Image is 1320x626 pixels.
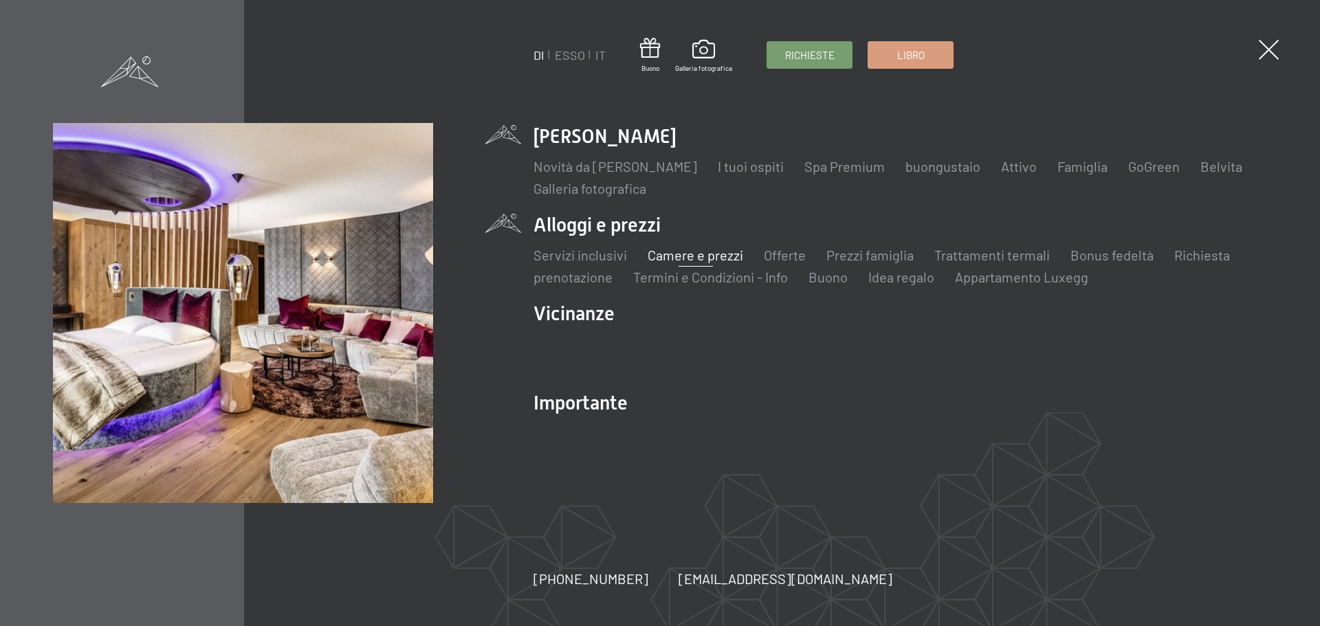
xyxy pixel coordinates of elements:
[868,42,953,68] a: Libro
[808,269,848,285] a: Buono
[1057,158,1108,175] a: Famiglia
[826,247,914,263] a: Prezzi famiglia
[1001,158,1037,175] a: Attivo
[804,158,885,175] a: Spa Premium
[1128,158,1180,175] a: GoGreen
[934,247,1050,263] a: Trattamenti termali
[633,269,788,285] a: Termini e Condizioni - Info
[767,42,852,68] a: Richieste
[640,38,660,73] a: Buono
[679,569,892,588] a: [EMAIL_ADDRESS][DOMAIN_NAME]
[648,247,743,263] a: Camere e prezzi
[533,247,627,263] a: Servizi inclusivi
[641,64,659,72] font: Buono
[897,49,925,61] font: Libro
[679,570,892,587] font: [EMAIL_ADDRESS][DOMAIN_NAME]
[533,570,648,587] font: [PHONE_NUMBER]
[533,180,646,197] a: Galleria fotografica
[785,49,835,61] font: Richieste
[533,269,613,285] a: prenotazione
[555,47,585,63] a: ESSO
[955,269,1088,285] a: Appartamento Luxegg
[533,47,544,63] a: DI
[868,269,934,285] a: Idea regalo
[533,569,648,588] a: [PHONE_NUMBER]
[718,158,784,175] a: I tuoi ospiti
[675,40,732,73] a: Galleria fotografica
[533,158,697,175] a: Novità da [PERSON_NAME]
[1200,158,1242,175] a: Belvita
[1070,247,1154,263] a: Bonus fedeltà
[764,247,806,263] a: Offerte
[595,47,606,63] a: IT
[1174,247,1230,263] a: Richiesta
[905,158,980,175] a: buongustaio
[675,64,732,72] font: Galleria fotografica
